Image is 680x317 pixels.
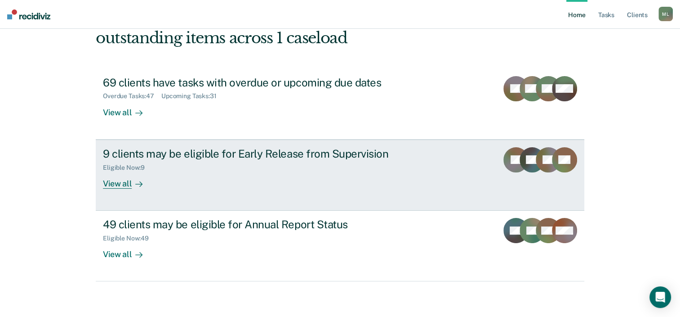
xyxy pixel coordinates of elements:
[103,218,418,231] div: 49 clients may be eligible for Annual Report Status
[103,171,153,189] div: View all
[658,7,673,21] button: ML
[96,10,486,47] div: Hi, [PERSON_NAME]. We’ve found some outstanding items across 1 caseload
[103,242,153,260] div: View all
[649,286,671,308] div: Open Intercom Messenger
[7,9,50,19] img: Recidiviz
[103,235,156,242] div: Eligible Now : 49
[96,211,584,281] a: 49 clients may be eligible for Annual Report StatusEligible Now:49View all
[103,92,161,100] div: Overdue Tasks : 47
[161,92,224,100] div: Upcoming Tasks : 31
[103,100,153,118] div: View all
[103,147,418,160] div: 9 clients may be eligible for Early Release from Supervision
[658,7,673,21] div: M L
[96,140,584,211] a: 9 clients may be eligible for Early Release from SupervisionEligible Now:9View all
[96,69,584,140] a: 69 clients have tasks with overdue or upcoming due datesOverdue Tasks:47Upcoming Tasks:31View all
[103,76,418,89] div: 69 clients have tasks with overdue or upcoming due dates
[103,164,152,172] div: Eligible Now : 9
